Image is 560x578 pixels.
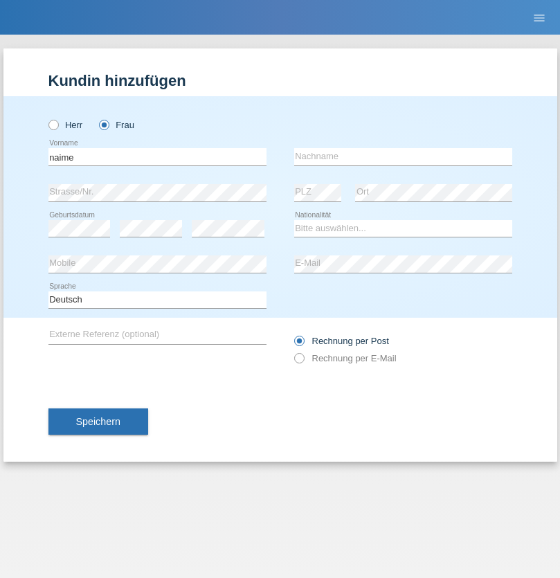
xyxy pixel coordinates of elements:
input: Rechnung per E-Mail [294,353,303,370]
button: Speichern [48,408,148,435]
label: Rechnung per E-Mail [294,353,397,363]
span: Speichern [76,416,120,427]
input: Herr [48,120,57,129]
a: menu [525,13,553,21]
input: Frau [99,120,108,129]
label: Frau [99,120,134,130]
i: menu [532,11,546,25]
h1: Kundin hinzufügen [48,72,512,89]
label: Rechnung per Post [294,336,389,346]
input: Rechnung per Post [294,336,303,353]
label: Herr [48,120,83,130]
